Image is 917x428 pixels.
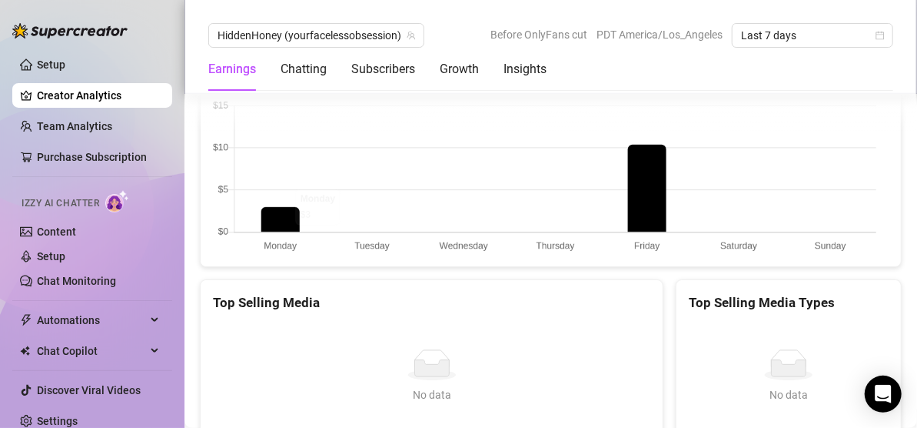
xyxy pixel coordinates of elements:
a: Content [37,226,76,238]
span: Izzy AI Chatter [22,196,99,211]
div: Chatting [281,60,327,79]
span: team [407,31,416,40]
a: Chat Monitoring [37,275,116,287]
div: No data [764,386,813,403]
div: Top Selling Media Types [689,293,889,313]
div: Subscribers [351,60,415,79]
span: Chat Copilot [37,339,146,363]
span: thunderbolt [20,314,32,326]
a: Settings [37,415,78,427]
a: Setup [37,59,65,71]
span: Automations [37,308,146,333]
div: No data [219,386,644,403]
span: HiddenHoney (yourfacelessobsession) [218,24,415,47]
a: Setup [37,250,65,262]
a: Discover Viral Videos [37,384,141,396]
img: logo-BBDzfeDw.svg [12,23,128,38]
div: Insights [503,60,547,79]
span: Before OnlyFans cut [490,23,587,46]
span: PDT America/Los_Angeles [596,23,723,46]
div: Open Intercom Messenger [865,376,902,413]
div: Growth [440,60,479,79]
a: Purchase Subscription [37,151,147,163]
img: Chat Copilot [20,346,30,356]
img: AI Chatter [105,190,129,212]
span: calendar [875,31,885,40]
a: Creator Analytics [37,83,160,108]
span: Last 7 days [741,24,884,47]
a: Team Analytics [37,120,112,132]
div: Top Selling Media [213,293,650,313]
div: Earnings [208,60,256,79]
